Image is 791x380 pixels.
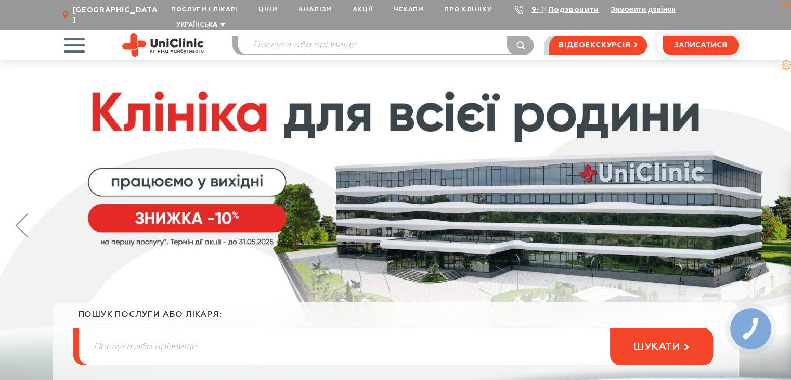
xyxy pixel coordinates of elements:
[176,22,217,28] span: Українська
[79,328,712,365] input: Послуга або прізвище
[610,328,713,365] button: шукати
[531,6,554,14] a: 9-103
[549,36,646,55] a: відеоекскурсія
[559,36,630,54] span: відеоекскурсія
[633,340,680,353] span: шукати
[122,33,204,57] img: Uniclinic
[72,6,161,24] span: [GEOGRAPHIC_DATA]
[79,310,713,328] div: пошук послуги або лікаря:
[548,6,599,14] a: Подзвонити
[238,36,534,54] input: Послуга або прізвище
[174,21,225,29] button: Українська
[611,5,675,14] button: Замовити дзвінок
[674,42,727,49] span: записатися
[663,36,739,55] button: записатися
